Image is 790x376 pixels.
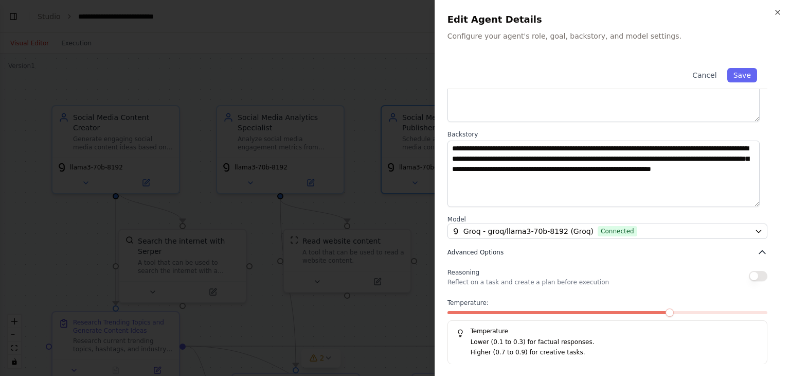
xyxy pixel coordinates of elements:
[447,299,489,307] span: Temperature:
[447,130,767,139] label: Backstory
[447,247,767,258] button: Advanced Options
[471,348,759,358] p: Higher (0.7 to 0.9) for creative tasks.
[447,248,504,257] span: Advanced Options
[447,215,767,224] label: Model
[727,68,757,82] button: Save
[447,31,778,41] p: Configure your agent's role, goal, backstory, and model settings.
[471,337,759,348] p: Lower (0.1 to 0.3) for factual responses.
[447,278,609,286] p: Reflect on a task and create a plan before execution
[686,68,723,82] button: Cancel
[463,226,594,236] span: Groq - groq/llama3-70b-8192 (Groq)
[447,269,479,276] span: Reasoning
[447,12,778,27] h2: Edit Agent Details
[598,226,637,236] span: Connected
[447,224,767,239] button: Groq - groq/llama3-70b-8192 (Groq)Connected
[456,327,759,335] h5: Temperature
